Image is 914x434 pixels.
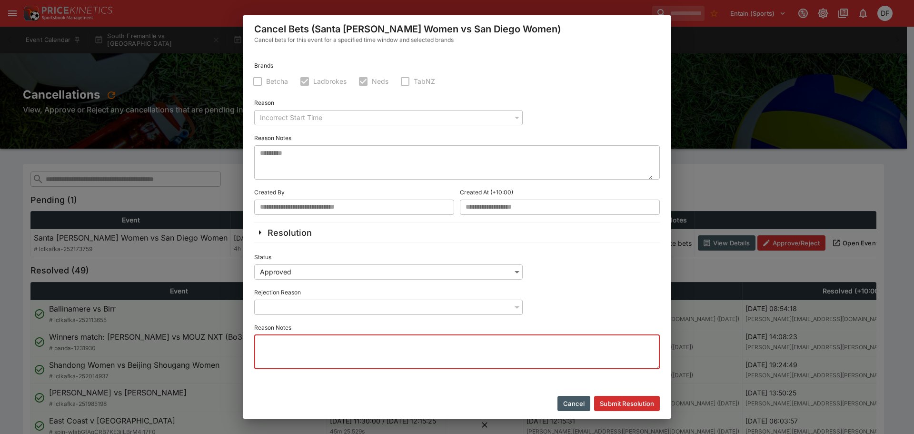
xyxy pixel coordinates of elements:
[254,131,660,145] label: Reason Notes
[254,110,523,125] div: Incorrect Start Time
[254,185,454,200] label: Created By
[268,227,312,238] h5: Resolution
[414,76,435,86] span: TabNZ
[254,321,660,335] label: Reason Notes
[594,396,660,411] button: Submit Resolution
[266,76,288,86] span: Betcha
[254,264,523,280] div: Approved
[313,76,347,86] span: Ladbrokes
[557,396,590,411] button: Cancel
[460,185,660,200] label: Created At (+10:00)
[254,96,523,110] label: Reason
[372,76,388,86] span: Neds
[254,59,523,73] label: Brands
[254,250,523,264] label: Status
[254,35,660,45] div: Cancel bets for this event for a specified time window and selected brands
[243,15,671,52] div: Cancel Bets (Santa [PERSON_NAME] Women vs San Diego Women)
[254,285,523,300] label: Rejection Reason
